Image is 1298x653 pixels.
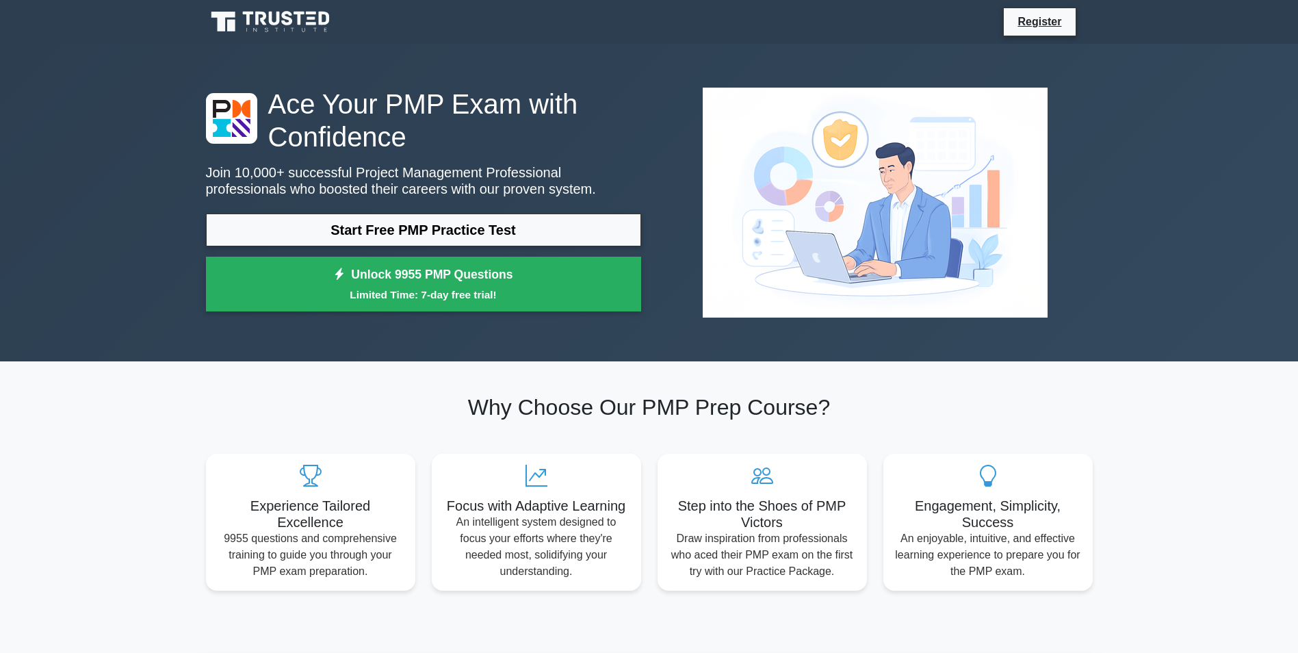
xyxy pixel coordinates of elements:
h5: Experience Tailored Excellence [217,498,404,530]
p: Draw inspiration from professionals who aced their PMP exam on the first try with our Practice Pa... [669,530,856,580]
small: Limited Time: 7-day free trial! [223,287,624,303]
a: Register [1009,13,1069,30]
h2: Why Choose Our PMP Prep Course? [206,394,1093,420]
h5: Step into the Shoes of PMP Victors [669,498,856,530]
h5: Engagement, Simplicity, Success [894,498,1082,530]
h1: Ace Your PMP Exam with Confidence [206,88,641,153]
h5: Focus with Adaptive Learning [443,498,630,514]
a: Start Free PMP Practice Test [206,214,641,246]
p: 9955 questions and comprehensive training to guide you through your PMP exam preparation. [217,530,404,580]
p: An enjoyable, intuitive, and effective learning experience to prepare you for the PMP exam. [894,530,1082,580]
a: Unlock 9955 PMP QuestionsLimited Time: 7-day free trial! [206,257,641,311]
img: Project Management Professional Preview [692,77,1059,329]
p: Join 10,000+ successful Project Management Professional professionals who boosted their careers w... [206,164,641,197]
p: An intelligent system designed to focus your efforts where they're needed most, solidifying your ... [443,514,630,580]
